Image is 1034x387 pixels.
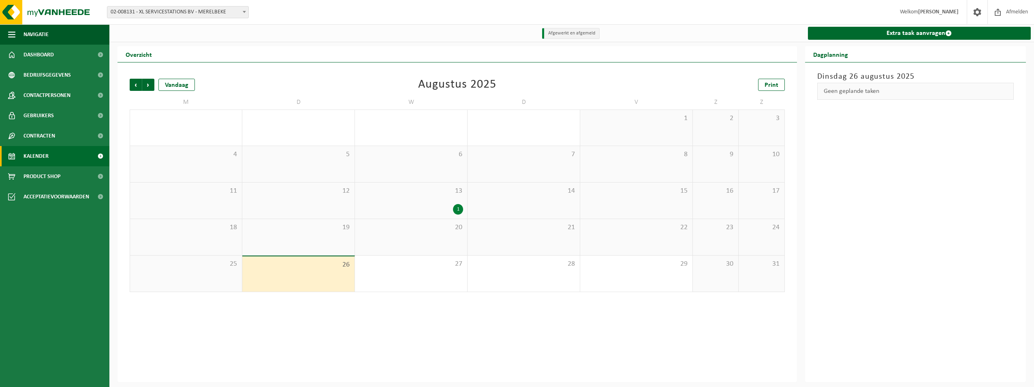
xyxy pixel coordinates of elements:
span: 14 [472,187,576,196]
span: 29 [584,260,688,269]
span: 24 [743,223,780,232]
span: 10 [743,150,780,159]
span: Volgende [142,79,154,91]
h3: Dinsdag 26 augustus 2025 [817,71,1014,83]
span: 3 [743,114,780,123]
span: 12 [246,187,350,196]
span: Gebruikers [23,105,54,126]
span: 15 [584,187,688,196]
span: 5 [246,150,350,159]
span: 28 [472,260,576,269]
span: Vorige [130,79,142,91]
span: Print [765,82,778,88]
span: Contracten [23,126,55,146]
span: Kalender [23,146,49,166]
div: Augustus 2025 [418,79,496,91]
div: Geen geplande taken [817,83,1014,100]
span: 6 [359,150,463,159]
td: W [355,95,468,110]
span: 23 [697,223,734,232]
span: 11 [134,187,238,196]
div: Vandaag [158,79,195,91]
div: 1 [453,204,463,215]
td: Z [693,95,739,110]
span: 13 [359,187,463,196]
span: 31 [743,260,780,269]
span: 25 [134,260,238,269]
h2: Overzicht [117,46,160,62]
span: 4 [134,150,238,159]
strong: [PERSON_NAME] [918,9,959,15]
span: Product Shop [23,166,60,187]
span: 22 [584,223,688,232]
span: 8 [584,150,688,159]
span: 7 [472,150,576,159]
span: Bedrijfsgegevens [23,65,71,85]
a: Extra taak aanvragen [808,27,1031,40]
span: 17 [743,187,780,196]
span: 18 [134,223,238,232]
span: 16 [697,187,734,196]
li: Afgewerkt en afgemeld [542,28,600,39]
td: M [130,95,242,110]
span: 2 [697,114,734,123]
span: 02-008131 - XL SERVICESTATIONS BV - MERELBEKE [107,6,249,18]
span: Contactpersonen [23,85,70,105]
span: Navigatie [23,24,49,45]
span: 27 [359,260,463,269]
td: V [580,95,693,110]
a: Print [758,79,785,91]
td: D [242,95,355,110]
span: 02-008131 - XL SERVICESTATIONS BV - MERELBEKE [107,6,248,18]
td: Z [739,95,784,110]
span: 26 [246,260,350,269]
span: 19 [246,223,350,232]
span: 30 [697,260,734,269]
span: Acceptatievoorwaarden [23,187,89,207]
h2: Dagplanning [805,46,856,62]
span: 9 [697,150,734,159]
span: Dashboard [23,45,54,65]
td: D [468,95,580,110]
span: 21 [472,223,576,232]
span: 1 [584,114,688,123]
span: 20 [359,223,463,232]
